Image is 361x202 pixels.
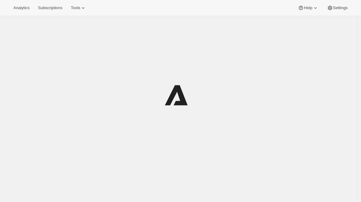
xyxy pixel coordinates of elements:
[34,4,66,12] button: Subscriptions
[38,5,62,10] span: Subscriptions
[333,5,348,10] span: Settings
[323,4,351,12] button: Settings
[10,4,33,12] button: Analytics
[294,4,322,12] button: Help
[13,5,29,10] span: Analytics
[71,5,80,10] span: Tools
[304,5,312,10] span: Help
[67,4,90,12] button: Tools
